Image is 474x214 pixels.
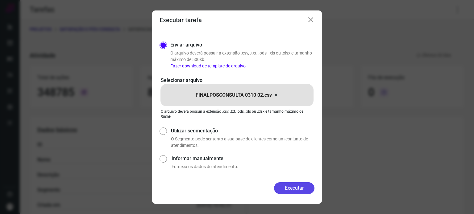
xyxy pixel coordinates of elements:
h3: Executar tarefa [160,16,202,24]
p: FINALPOSCONSULTA 0310 02.csv [196,91,272,99]
p: Forneça os dados do atendimento. [172,164,314,170]
button: Executar [274,182,314,194]
p: O Segmento pode ser tanto a sua base de clientes como um conjunto de atendimentos. [171,136,314,149]
label: Utilizar segmentação [171,127,314,135]
p: O arquivo deverá possuir a extensão .csv, .txt, .ods, .xls ou .xlsx e tamanho máximo de 500kb. [161,109,313,120]
p: O arquivo deverá possuir a extensão .csv, .txt, .ods, .xls ou .xlsx e tamanho máximo de 500kb. [170,50,314,69]
p: Selecionar arquivo [161,77,313,84]
a: Fazer download de template de arquivo [170,63,246,68]
label: Informar manualmente [172,155,314,162]
label: Enviar arquivo [170,41,202,49]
